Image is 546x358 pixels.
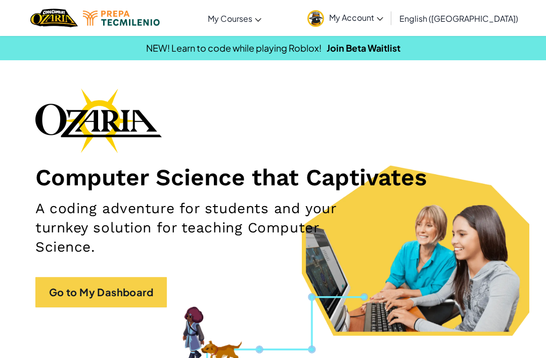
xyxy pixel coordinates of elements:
[146,42,322,54] span: NEW! Learn to code while playing Roblox!
[329,12,383,23] span: My Account
[327,42,400,54] a: Join Beta Waitlist
[83,11,160,26] img: Tecmilenio logo
[35,163,511,191] h1: Computer Science that Captivates
[30,8,77,28] a: Ozaria by CodeCombat logo
[307,10,324,27] img: avatar
[203,5,266,32] a: My Courses
[302,2,388,34] a: My Account
[30,8,77,28] img: Home
[394,5,523,32] a: English ([GEOGRAPHIC_DATA])
[35,199,354,257] h2: A coding adventure for students and your turnkey solution for teaching Computer Science.
[35,88,162,153] img: Ozaria branding logo
[399,13,518,24] span: English ([GEOGRAPHIC_DATA])
[208,13,252,24] span: My Courses
[35,277,167,307] a: Go to My Dashboard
